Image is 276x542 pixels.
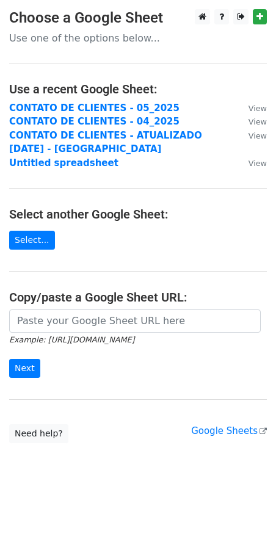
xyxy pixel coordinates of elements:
[249,117,267,126] small: View
[236,157,267,168] a: View
[236,130,267,141] a: View
[9,116,180,127] a: CONTATO DE CLIENTES - 04_2025
[236,116,267,127] a: View
[9,9,267,27] h3: Choose a Google Sheet
[9,290,267,305] h4: Copy/paste a Google Sheet URL:
[9,207,267,222] h4: Select another Google Sheet:
[9,32,267,45] p: Use one of the options below...
[9,103,180,114] a: CONTATO DE CLIENTES - 05_2025
[9,309,261,333] input: Paste your Google Sheet URL here
[9,130,202,155] a: CONTATO DE CLIENTES - ATUALIZADO [DATE] - [GEOGRAPHIC_DATA]
[9,335,134,344] small: Example: [URL][DOMAIN_NAME]
[9,82,267,96] h4: Use a recent Google Sheet:
[249,104,267,113] small: View
[249,131,267,140] small: View
[249,159,267,168] small: View
[9,157,118,168] a: Untitled spreadsheet
[9,424,68,443] a: Need help?
[9,359,40,378] input: Next
[236,103,267,114] a: View
[9,231,55,250] a: Select...
[191,425,267,436] a: Google Sheets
